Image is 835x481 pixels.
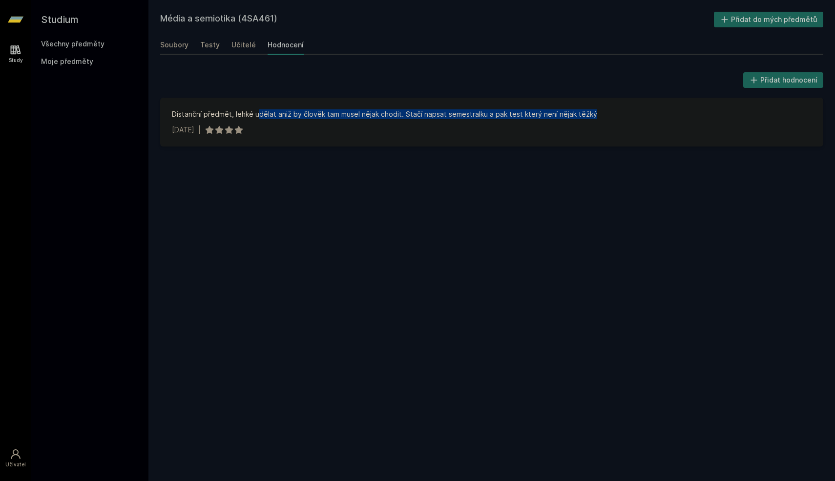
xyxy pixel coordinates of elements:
div: Učitelé [231,40,256,50]
div: Hodnocení [268,40,304,50]
div: Uživatel [5,461,26,468]
button: Přidat hodnocení [743,72,824,88]
a: Učitelé [231,35,256,55]
a: Všechny předměty [41,40,104,48]
a: Study [2,39,29,69]
div: Testy [200,40,220,50]
div: Distanční předmět, lehké udělat aniž by člověk tam musel nějak chodit. Stačí napsat semestralku a... [172,109,597,119]
span: Moje předměty [41,57,93,66]
a: Soubory [160,35,188,55]
div: Soubory [160,40,188,50]
a: Hodnocení [268,35,304,55]
div: Study [9,57,23,64]
a: Testy [200,35,220,55]
div: | [198,125,201,135]
a: Uživatel [2,443,29,473]
div: [DATE] [172,125,194,135]
button: Přidat do mých předmětů [714,12,824,27]
h2: Média a semiotika (4SA461) [160,12,714,27]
